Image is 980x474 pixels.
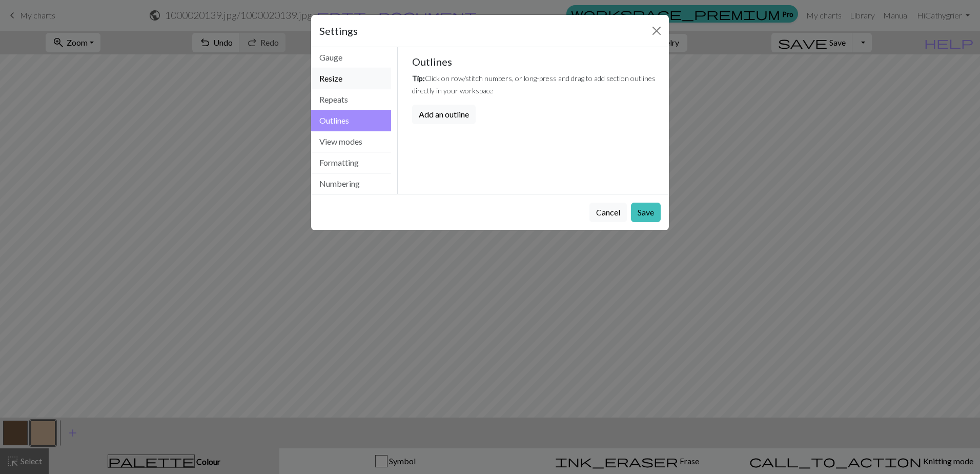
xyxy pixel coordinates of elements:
[412,55,661,68] h5: Outlines
[589,203,627,222] button: Cancel
[311,173,391,194] button: Numbering
[319,23,358,38] h5: Settings
[412,74,656,95] small: Click on row/stitch numbers, or long-press and drag to add section outlines directly in your work...
[311,89,391,110] button: Repeats
[311,152,391,173] button: Formatting
[412,105,476,124] button: Add an outline
[631,203,661,222] button: Save
[311,131,391,152] button: View modes
[648,23,665,39] button: Close
[412,74,425,83] em: Tip:
[311,47,391,68] button: Gauge
[311,110,391,131] button: Outlines
[311,68,391,89] button: Resize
